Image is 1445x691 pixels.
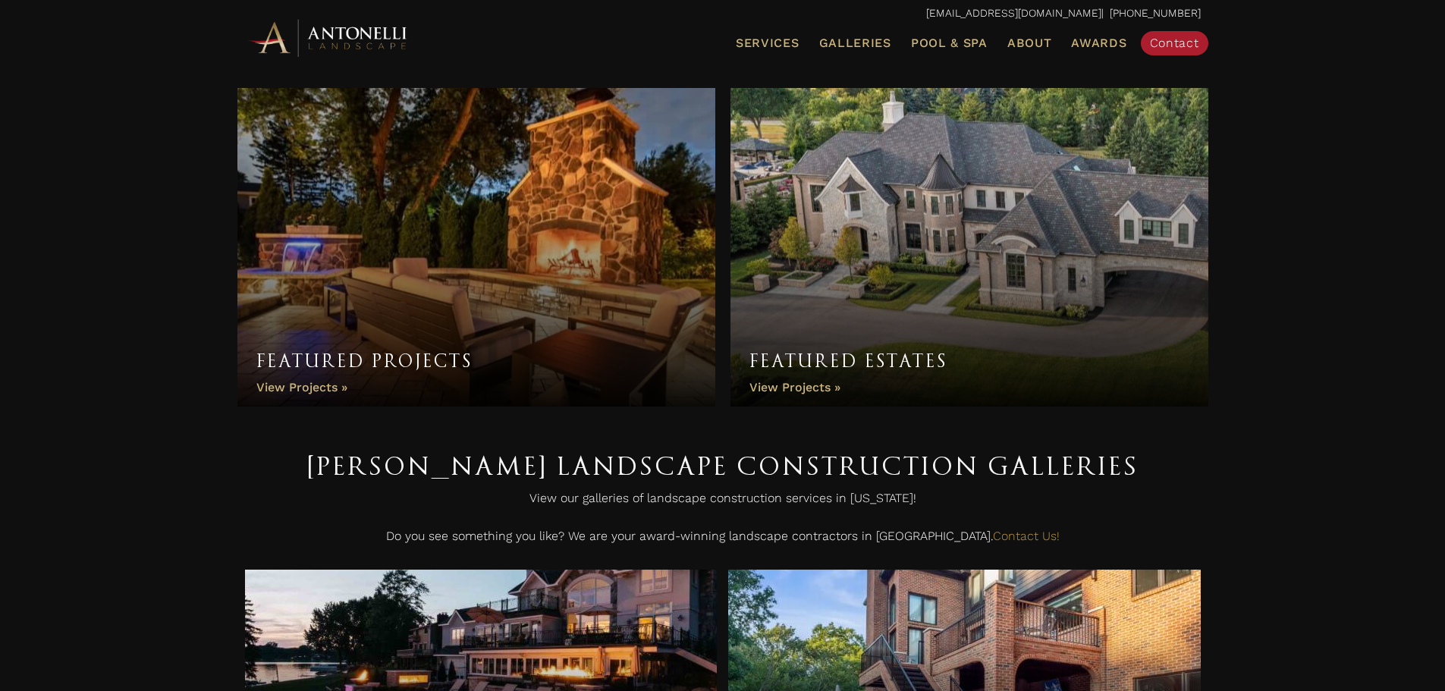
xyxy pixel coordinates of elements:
[245,17,412,58] img: Antonelli Horizontal Logo
[813,33,897,53] a: Galleries
[245,525,1201,555] p: Do you see something you like? We are your award-winning landscape contractors in [GEOGRAPHIC_DATA].
[1071,36,1126,50] span: Awards
[245,444,1201,487] h1: [PERSON_NAME] Landscape Construction Galleries
[736,37,799,49] span: Services
[1001,33,1058,53] a: About
[911,36,988,50] span: Pool & Spa
[993,529,1060,543] a: Contact Us!
[1150,36,1199,50] span: Contact
[905,33,994,53] a: Pool & Spa
[730,33,806,53] a: Services
[1007,37,1052,49] span: About
[1065,33,1132,53] a: Awards
[819,36,891,50] span: Galleries
[1141,31,1208,55] a: Contact
[245,487,1201,517] p: View our galleries of landscape construction services in [US_STATE]!
[926,7,1101,19] a: [EMAIL_ADDRESS][DOMAIN_NAME]
[245,4,1201,24] p: | [PHONE_NUMBER]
